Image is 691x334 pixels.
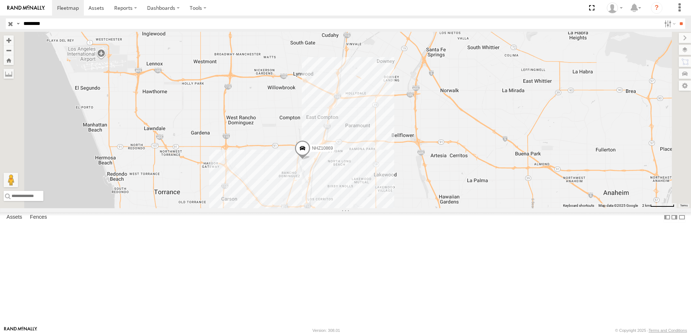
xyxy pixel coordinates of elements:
[4,173,18,187] button: Drag Pegman onto the map to open Street View
[615,328,687,333] div: © Copyright 2025 -
[15,18,21,29] label: Search Query
[679,81,691,91] label: Map Settings
[7,5,45,10] img: rand-logo.svg
[651,2,662,14] i: ?
[312,146,333,151] span: NHZ10869
[4,327,37,334] a: Visit our Website
[664,212,671,223] label: Dock Summary Table to the Left
[649,328,687,333] a: Terms and Conditions
[680,204,688,207] a: Terms (opens in new tab)
[661,18,677,29] label: Search Filter Options
[3,212,26,222] label: Assets
[604,3,625,13] div: Zulema McIntosch
[4,45,14,55] button: Zoom out
[313,328,340,333] div: Version: 308.01
[678,212,686,223] label: Hide Summary Table
[26,212,51,222] label: Fences
[4,69,14,79] label: Measure
[4,55,14,65] button: Zoom Home
[671,212,678,223] label: Dock Summary Table to the Right
[4,35,14,45] button: Zoom in
[598,204,638,207] span: Map data ©2025 Google
[642,204,650,207] span: 2 km
[563,203,594,208] button: Keyboard shortcuts
[640,203,677,208] button: Map Scale: 2 km per 63 pixels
